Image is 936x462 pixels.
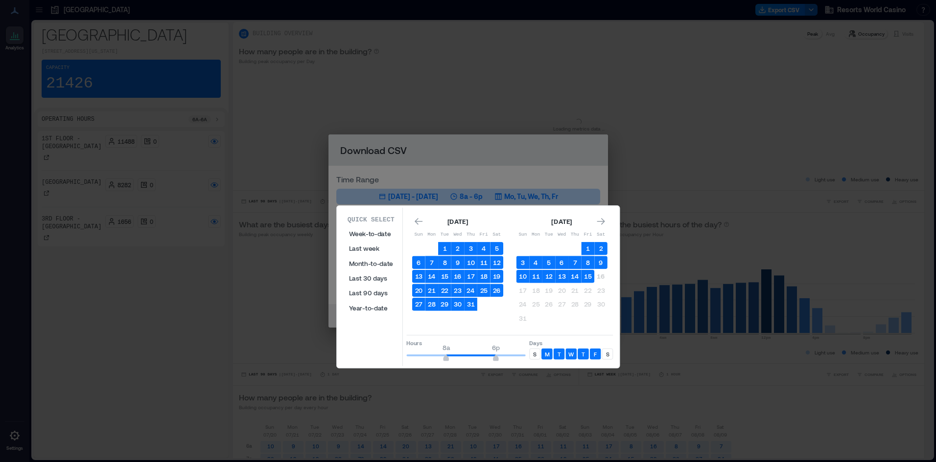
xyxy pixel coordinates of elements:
[533,350,537,357] p: S
[343,301,398,315] button: Year-to-date
[343,286,398,300] button: Last 90 days
[464,242,477,255] button: 3
[516,284,530,297] button: 17
[568,231,582,238] p: Thu
[555,284,568,297] button: 20
[594,350,597,357] p: F
[490,270,503,283] button: 19
[490,284,503,297] button: 26
[568,256,582,269] button: 7
[438,228,451,242] th: Tuesday
[542,298,556,311] button: 26
[582,231,595,238] p: Fri
[451,231,465,238] p: Wed
[412,228,425,242] th: Sunday
[582,228,595,242] th: Friday
[490,242,503,255] button: 5
[492,344,500,352] span: 6p
[516,228,530,242] th: Sunday
[529,231,542,238] p: Mon
[477,228,491,242] th: Friday
[425,231,438,238] p: Mon
[343,241,398,256] button: Last week
[568,298,582,311] button: 28
[348,215,395,224] p: Quick Select
[594,284,608,297] button: 23
[464,256,477,269] button: 10
[606,350,609,357] p: S
[568,284,582,297] button: 21
[555,256,568,269] button: 6
[412,231,425,238] p: Sun
[549,216,575,227] div: [DATE]
[451,228,465,242] th: Wednesday
[568,228,582,242] th: Thursday
[545,350,550,357] p: M
[438,298,451,311] button: 29
[425,270,438,283] button: 14
[438,270,451,283] button: 15
[568,270,582,283] button: 14
[594,231,608,238] p: Sat
[464,228,477,242] th: Thursday
[516,298,530,311] button: 24
[529,228,542,242] th: Monday
[582,284,595,297] button: 22
[464,231,477,238] p: Thu
[594,215,608,228] button: Go to next month
[529,284,542,297] button: 18
[490,256,503,269] button: 12
[594,228,608,242] th: Saturday
[451,256,465,269] button: 9
[555,298,568,311] button: 27
[594,242,608,255] button: 2
[542,228,556,242] th: Tuesday
[464,298,477,311] button: 31
[582,350,585,357] p: T
[477,242,491,255] button: 4
[477,270,491,283] button: 18
[558,350,561,357] p: T
[443,344,450,352] span: 8a
[343,271,398,286] button: Last 30 days
[425,256,438,269] button: 7
[343,226,398,241] button: Week-to-date
[555,228,568,242] th: Wednesday
[438,242,451,255] button: 1
[542,231,556,238] p: Tue
[445,216,470,227] div: [DATE]
[529,298,542,311] button: 25
[582,298,595,311] button: 29
[529,256,542,269] button: 4
[425,284,438,297] button: 21
[477,256,491,269] button: 11
[425,298,438,311] button: 28
[412,284,425,297] button: 20
[516,312,530,325] button: 31
[477,284,491,297] button: 25
[477,231,491,238] p: Fri
[406,339,525,347] p: Hours
[464,270,477,283] button: 17
[438,231,451,238] p: Tue
[555,231,568,238] p: Wed
[542,270,556,283] button: 12
[568,350,574,357] p: W
[516,256,530,269] button: 3
[529,339,613,347] p: Days
[594,298,608,311] button: 30
[451,284,465,297] button: 23
[594,270,608,283] button: 16
[529,270,542,283] button: 11
[582,270,595,283] button: 15
[542,284,556,297] button: 19
[490,231,503,238] p: Sat
[412,215,425,228] button: Go to previous month
[412,298,425,311] button: 27
[412,270,425,283] button: 13
[451,270,465,283] button: 16
[438,284,451,297] button: 22
[582,256,595,269] button: 8
[516,231,530,238] p: Sun
[594,256,608,269] button: 9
